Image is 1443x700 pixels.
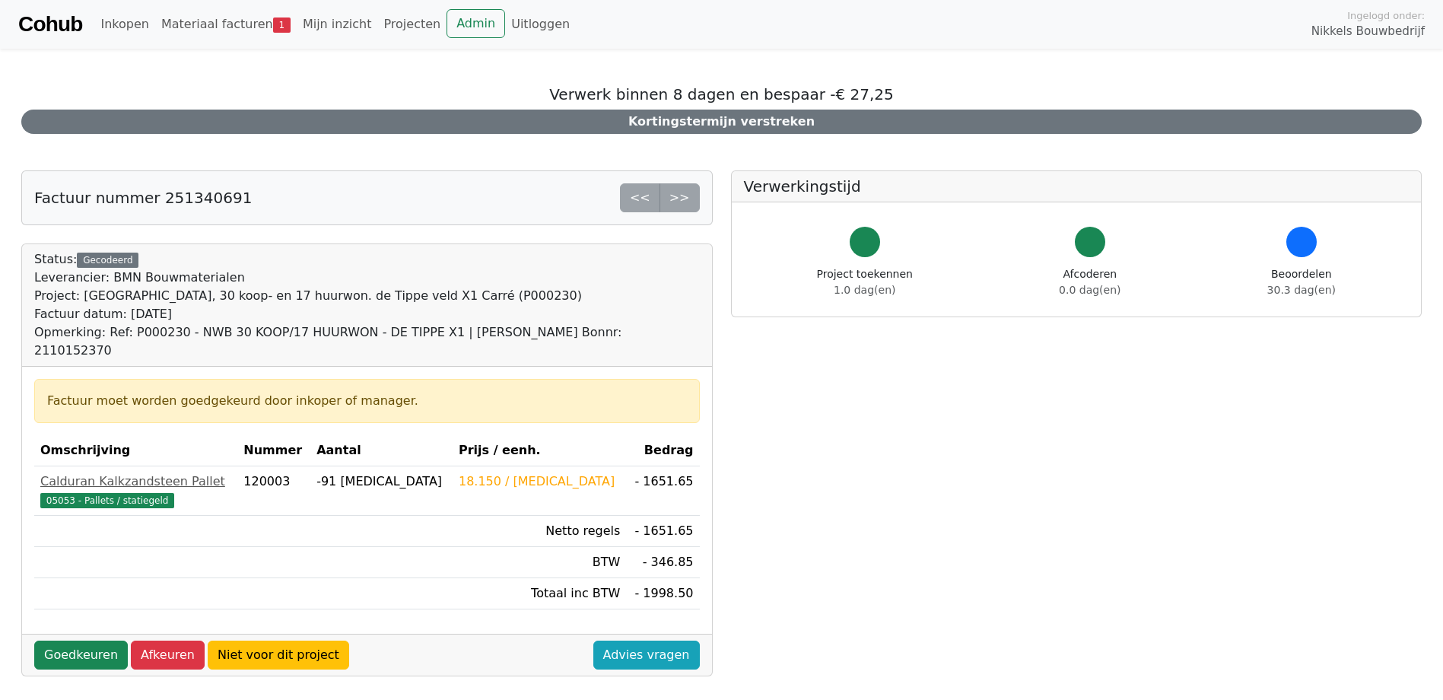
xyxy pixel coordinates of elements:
th: Bedrag [626,435,699,466]
a: Projecten [377,9,447,40]
td: - 1651.65 [626,516,699,547]
a: Admin [447,9,505,38]
div: Beoordelen [1267,266,1336,298]
span: Nikkels Bouwbedrijf [1311,23,1425,40]
div: Status: [34,250,700,360]
div: Afcoderen [1059,266,1120,298]
span: 1 [273,17,291,33]
div: Project toekennen [817,266,913,298]
a: Mijn inzicht [297,9,378,40]
th: Aantal [310,435,453,466]
th: Nummer [237,435,310,466]
div: Factuur datum: [DATE] [34,305,700,323]
div: Project: [GEOGRAPHIC_DATA], 30 koop- en 17 huurwon. de Tippe veld X1 Carré (P000230) [34,287,700,305]
h5: Verwerkingstijd [744,177,1410,196]
span: Ingelogd onder: [1347,8,1425,23]
div: -91 [MEDICAL_DATA] [316,473,447,491]
td: - 1998.50 [626,578,699,609]
a: Uitloggen [505,9,576,40]
td: Totaal inc BTW [453,578,626,609]
a: Goedkeuren [34,641,128,670]
span: 05053 - Pallets / statiegeld [40,493,174,508]
a: Afkeuren [131,641,205,670]
a: Inkopen [94,9,154,40]
div: Kortingstermijn verstreken [21,110,1422,134]
h5: Factuur nummer 251340691 [34,189,252,207]
td: Netto regels [453,516,626,547]
div: Calduran Kalkzandsteen Pallet [40,473,231,491]
a: Advies vragen [593,641,700,670]
div: Leverancier: BMN Bouwmaterialen [34,269,700,287]
div: Gecodeerd [77,253,138,268]
a: Calduran Kalkzandsteen Pallet05053 - Pallets / statiegeld [40,473,231,509]
td: - 1651.65 [626,466,699,516]
td: 120003 [237,466,310,516]
span: 30.3 dag(en) [1267,284,1336,296]
h5: Verwerk binnen 8 dagen en bespaar -€ 27,25 [21,85,1422,103]
a: Materiaal facturen1 [155,9,297,40]
div: 18.150 / [MEDICAL_DATA] [459,473,620,491]
th: Omschrijving [34,435,237,466]
div: Factuur moet worden goedgekeurd door inkoper of manager. [47,392,687,410]
td: BTW [453,547,626,578]
th: Prijs / eenh. [453,435,626,466]
span: 1.0 dag(en) [834,284,895,296]
td: - 346.85 [626,547,699,578]
span: 0.0 dag(en) [1059,284,1120,296]
div: Opmerking: Ref: P000230 - NWB 30 KOOP/17 HUURWON - DE TIPPE X1 | [PERSON_NAME] Bonnr: 2110152370 [34,323,700,360]
a: Cohub [18,6,82,43]
a: Niet voor dit project [208,641,349,670]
